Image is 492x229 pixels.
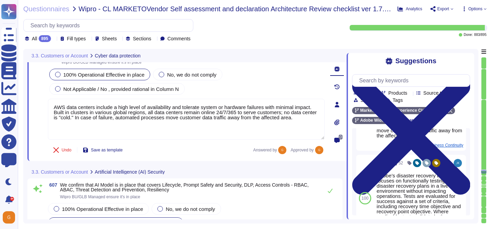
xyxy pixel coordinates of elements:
[1,210,20,225] button: user
[60,182,309,192] span: We confirm that AI Model is in place that covers Lifecycle, Prompt Safety and Security, DLP, Acce...
[166,206,215,212] span: No, we do not comply
[398,6,422,12] button: Analytics
[362,196,368,200] span: 100
[339,135,342,139] span: 0
[278,146,286,154] img: user
[63,86,179,92] span: Not Applicable / No , provided rational in Column N
[63,72,144,78] span: 100% Operational Effective in place
[31,53,88,58] span: 3.3. Customers or Account
[23,5,69,12] span: Questionnaires
[356,75,470,86] input: Search by keywords
[39,35,51,42] div: 895
[48,99,325,140] textarea: AWS data centers include a high level of availability and tolerate system or hardware failures wi...
[48,143,77,157] button: Undo
[32,36,37,41] span: All
[77,143,128,157] button: Save as template
[464,33,473,37] span: Done:
[62,148,72,152] span: Undo
[62,206,143,212] span: 100% Operational Effective in place
[67,36,86,41] span: Fill types
[61,60,141,65] span: Wipro BU/GLB Managed ensure it's in place
[95,170,165,174] span: Artificial Intelligence (AI) Security
[27,19,193,31] input: Search by keywords
[290,148,313,152] span: Approved by
[31,170,88,174] span: 3.3. Customers or Account
[133,36,151,41] span: Sections
[253,148,277,152] span: Answered by
[167,72,216,78] span: No, we do not comply
[10,197,14,201] div: 9+
[437,7,449,11] span: Export
[406,7,422,11] span: Analytics
[468,7,482,11] span: Options
[79,5,392,12] span: Wipro - CL MARKETOVendor Self assessment and declaration Architecture Review checklist ver 1.7.9 ...
[60,194,140,199] span: Wipro BU/GLB Managed ensure it's in place
[167,36,191,41] span: Comments
[95,53,141,58] span: Cyber data protection
[91,148,123,152] span: Save as template
[47,183,57,187] span: 607
[315,146,323,154] img: user
[454,159,462,167] img: user
[3,211,15,224] img: user
[102,36,117,41] span: Sheets
[474,33,487,37] span: 883 / 895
